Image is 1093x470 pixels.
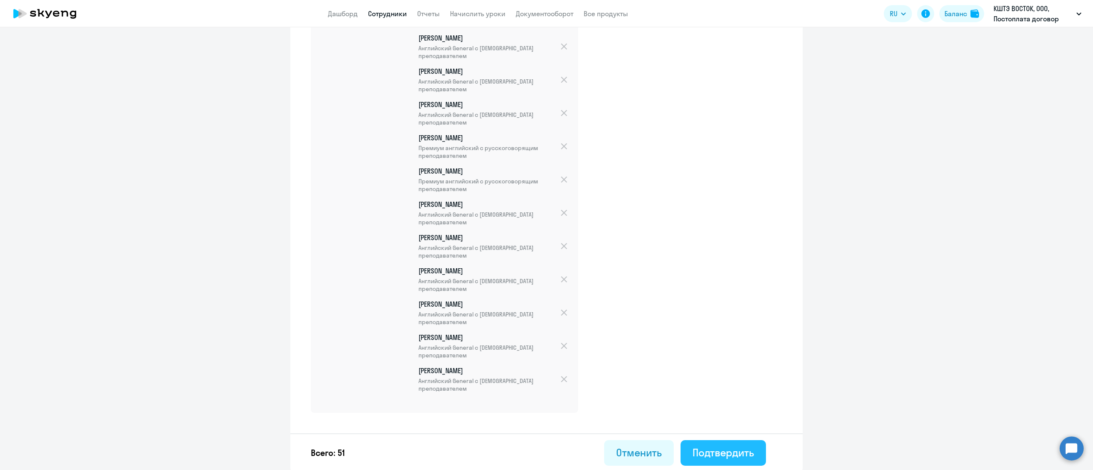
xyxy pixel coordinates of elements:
button: КШТЭ ВОСТОК, ООО, Постоплата договор [989,3,1086,24]
p: [PERSON_NAME] [418,33,560,60]
span: Английский General с [DEMOGRAPHIC_DATA] преподавателем [418,277,560,293]
a: Отчеты [417,9,440,18]
span: Английский General с [DEMOGRAPHIC_DATA] преподавателем [418,310,560,326]
button: Отменить [604,440,674,466]
p: [PERSON_NAME] [418,333,560,359]
span: Английский General с [DEMOGRAPHIC_DATA] преподавателем [418,344,560,359]
span: Премиум английский с русскоговорящим преподавателем [418,144,560,160]
p: [PERSON_NAME] [418,266,560,293]
span: Английский General с [DEMOGRAPHIC_DATA] преподавателем [418,377,560,392]
img: balance [970,9,979,18]
a: Документооборот [516,9,573,18]
span: Английский General с [DEMOGRAPHIC_DATA] преподавателем [418,111,560,126]
p: [PERSON_NAME] [418,100,560,126]
button: Балансbalance [939,5,984,22]
button: Подтвердить [681,440,766,466]
p: [PERSON_NAME] [418,233,560,259]
span: Английский General с [DEMOGRAPHIC_DATA] преподавателем [418,244,560,259]
p: [PERSON_NAME] [418,366,560,392]
span: Английский General с [DEMOGRAPHIC_DATA] преподавателем [418,44,560,60]
span: Премиум английский с русскоговорящим преподавателем [418,177,560,193]
span: Английский General с [DEMOGRAPHIC_DATA] преподавателем [418,211,560,226]
p: [PERSON_NAME] [418,200,560,226]
p: [PERSON_NAME] [418,133,560,160]
p: [PERSON_NAME] [418,299,560,326]
button: RU [884,5,912,22]
div: Отменить [616,446,662,459]
div: Баланс [944,9,967,19]
div: Подтвердить [693,446,754,459]
a: Все продукты [584,9,628,18]
p: [PERSON_NAME] [418,67,560,93]
a: Начислить уроки [450,9,506,18]
a: Сотрудники [368,9,407,18]
p: КШТЭ ВОСТОК, ООО, Постоплата договор [994,3,1073,24]
a: Дашборд [328,9,358,18]
p: Всего: 51 [311,447,345,459]
span: RU [890,9,897,19]
span: Английский General с [DEMOGRAPHIC_DATA] преподавателем [418,78,560,93]
p: [PERSON_NAME] [418,166,560,193]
